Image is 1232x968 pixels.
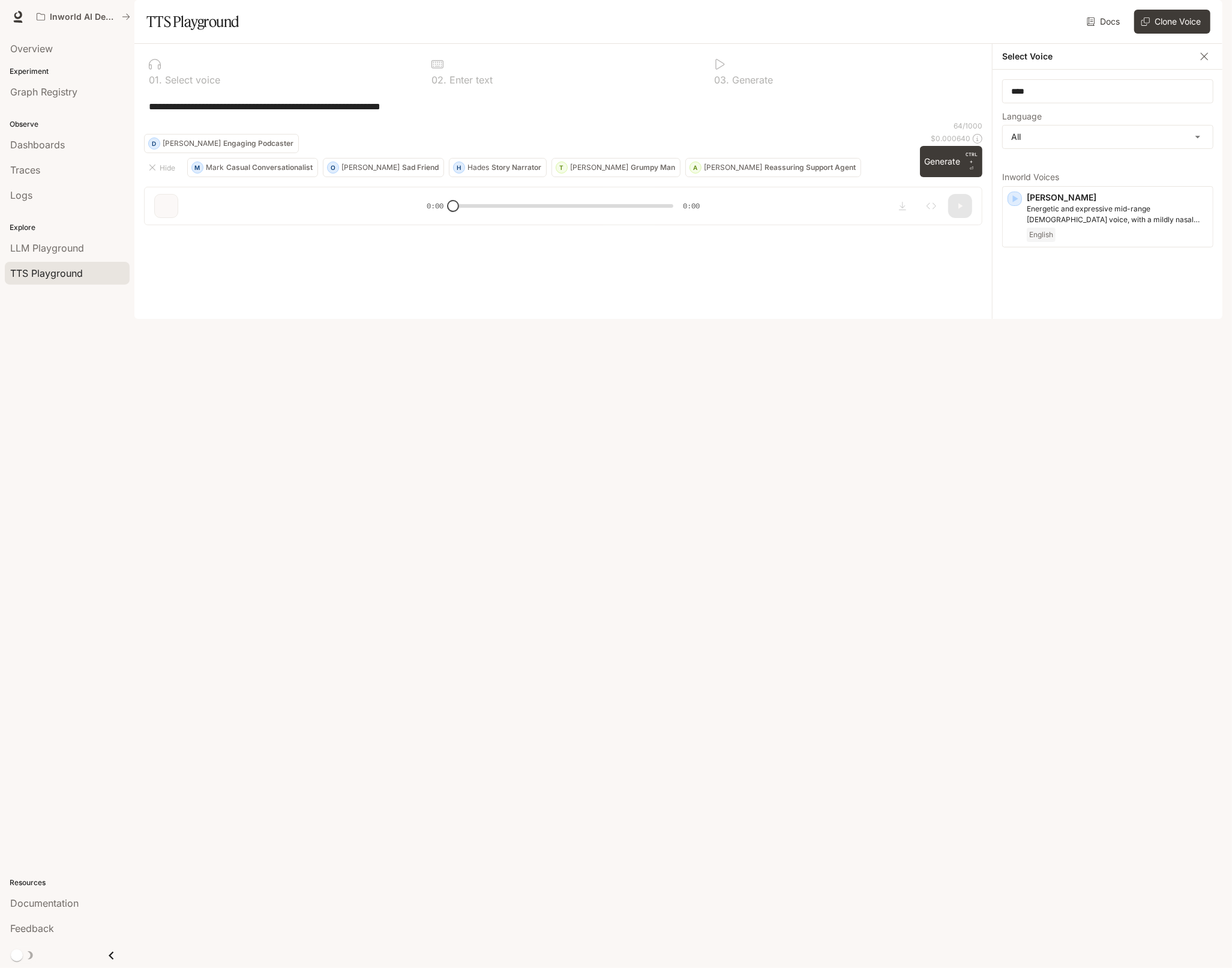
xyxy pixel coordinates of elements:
p: Sad Friend [402,164,439,171]
p: 0 1 . [149,75,162,85]
p: Language [1002,112,1042,121]
div: All [1003,126,1213,148]
p: Generate [729,75,773,85]
p: [PERSON_NAME] [163,140,221,147]
div: M [192,158,203,177]
p: [PERSON_NAME] [570,164,628,171]
p: Enter text [446,75,493,85]
p: Engaging Podcaster [223,140,293,147]
button: D[PERSON_NAME]Engaging Podcaster [144,134,299,153]
p: Reassuring Support Agent [765,164,856,171]
button: T[PERSON_NAME]Grumpy Man [551,158,681,177]
p: 0 2 . [431,75,446,85]
div: A [690,158,701,177]
p: Story Narrator [491,164,541,171]
span: English [1027,228,1056,242]
button: GenerateCTRL +⏎ [920,146,983,177]
p: [PERSON_NAME] [704,164,762,171]
p: Inworld AI Demos [50,12,117,22]
button: Clone Voice [1134,10,1210,34]
p: Mark [206,164,224,171]
p: 0 3 . [714,75,729,85]
p: [PERSON_NAME] [341,164,400,171]
p: Select voice [162,75,220,85]
button: All workspaces [31,5,136,29]
div: O [328,158,338,177]
p: [PERSON_NAME] [1027,192,1208,204]
div: T [556,158,567,177]
p: ⏎ [966,151,978,172]
button: A[PERSON_NAME]Reassuring Support Agent [685,158,861,177]
p: 64 / 1000 [954,121,982,131]
div: D [149,134,160,153]
p: Casual Conversationalist [226,164,313,171]
div: H [454,158,464,177]
a: Docs [1084,10,1125,34]
p: Energetic and expressive mid-range male voice, with a mildly nasal quality [1027,204,1208,225]
p: CTRL + [966,151,978,165]
p: Inworld Voices [1002,173,1213,181]
button: HHadesStory Narrator [449,158,547,177]
h1: TTS Playground [146,10,239,34]
button: Hide [144,158,182,177]
p: Hades [467,164,489,171]
p: Grumpy Man [631,164,675,171]
p: $ 0.000640 [931,133,970,144]
button: MMarkCasual Conversationalist [187,158,318,177]
button: O[PERSON_NAME]Sad Friend [323,158,444,177]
